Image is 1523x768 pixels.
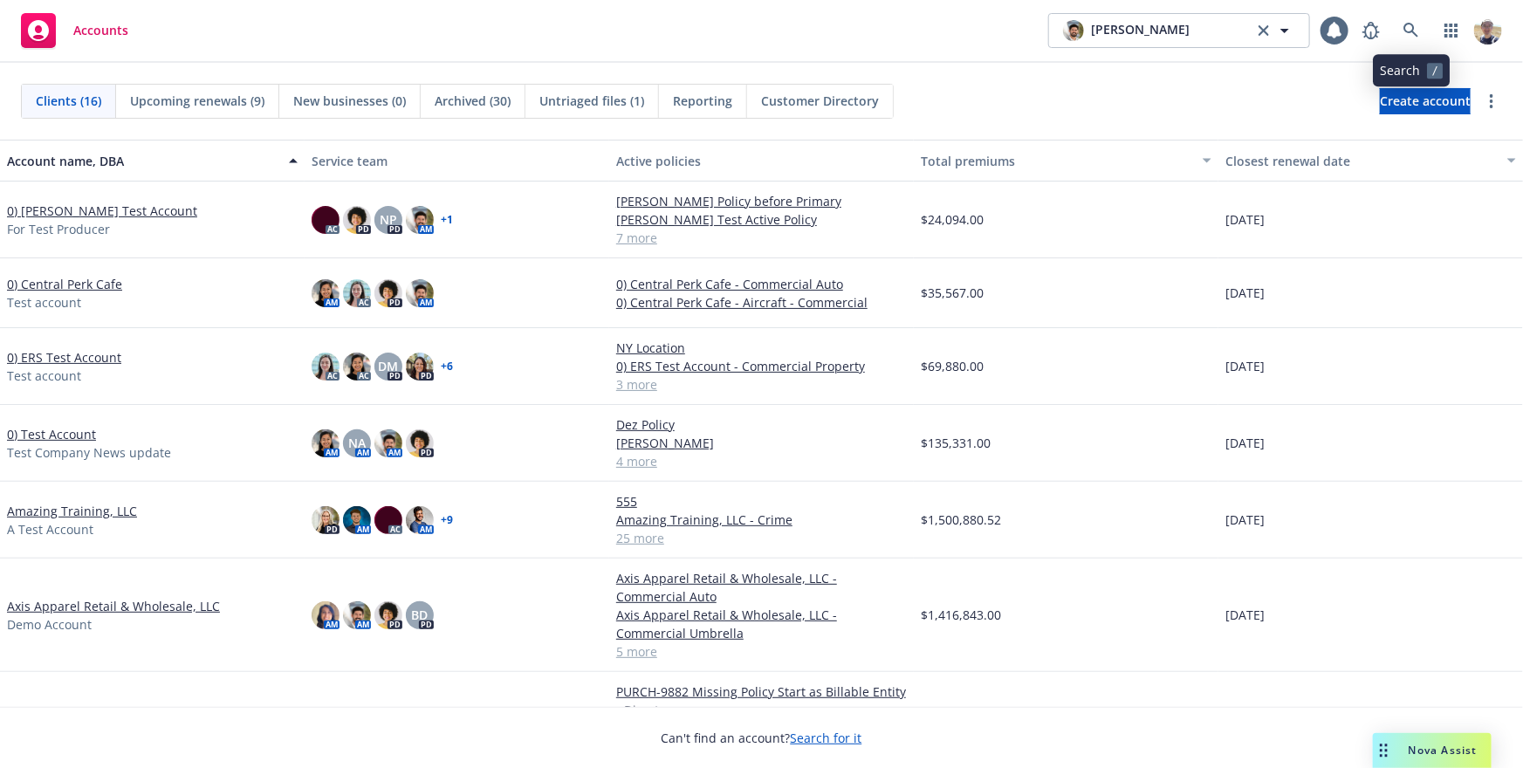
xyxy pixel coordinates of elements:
[921,152,1192,170] div: Total premiums
[921,284,984,302] span: $35,567.00
[7,348,121,367] a: 0) ERS Test Account
[14,6,135,55] a: Accounts
[1434,13,1469,48] a: Switch app
[791,730,862,746] a: Search for it
[1225,606,1265,624] span: [DATE]
[616,434,907,452] a: [PERSON_NAME]
[1394,13,1429,48] a: Search
[1225,434,1265,452] span: [DATE]
[312,206,340,234] img: photo
[921,357,984,375] span: $69,880.00
[7,275,122,293] a: 0) Central Perk Cafe
[343,279,371,307] img: photo
[7,502,137,520] a: Amazing Training, LLC
[1225,284,1265,302] span: [DATE]
[343,601,371,629] img: photo
[1373,733,1395,768] div: Drag to move
[7,597,220,615] a: Axis Apparel Retail & Wholesale, LLC
[1481,91,1502,112] a: more
[406,206,434,234] img: photo
[73,24,128,38] span: Accounts
[293,92,406,110] span: New businesses (0)
[616,275,907,293] a: 0) Central Perk Cafe - Commercial Auto
[7,202,197,220] a: 0) [PERSON_NAME] Test Account
[7,220,110,238] span: For Test Producer
[435,92,511,110] span: Archived (30)
[343,206,371,234] img: photo
[312,152,602,170] div: Service team
[1048,13,1310,48] button: photo[PERSON_NAME]clear selection
[441,361,453,372] a: + 6
[616,293,907,312] a: 0) Central Perk Cafe - Aircraft - Commercial
[7,425,96,443] a: 0) Test Account
[616,229,907,247] a: 7 more
[616,606,907,642] a: Axis Apparel Retail & Wholesale, LLC - Commercial Umbrella
[406,353,434,381] img: photo
[7,615,92,634] span: Demo Account
[1225,357,1265,375] span: [DATE]
[312,279,340,307] img: photo
[921,511,1001,529] span: $1,500,880.52
[1225,210,1265,229] span: [DATE]
[441,515,453,525] a: + 9
[1218,140,1523,182] button: Closest renewal date
[609,140,914,182] button: Active policies
[374,279,402,307] img: photo
[616,492,907,511] a: 555
[1380,88,1471,114] a: Create account
[914,140,1218,182] button: Total premiums
[1225,511,1265,529] span: [DATE]
[1380,85,1471,118] span: Create account
[1091,20,1190,41] span: [PERSON_NAME]
[374,429,402,457] img: photo
[616,642,907,661] a: 5 more
[1373,733,1492,768] button: Nova Assist
[1354,13,1389,48] a: Report a Bug
[130,92,264,110] span: Upcoming renewals (9)
[343,506,371,534] img: photo
[406,506,434,534] img: photo
[7,152,278,170] div: Account name, DBA
[406,279,434,307] img: photo
[921,606,1001,624] span: $1,416,843.00
[616,339,907,357] a: NY Location
[616,511,907,529] a: Amazing Training, LLC - Crime
[662,729,862,747] span: Can't find an account?
[1409,743,1478,758] span: Nova Assist
[921,210,984,229] span: $24,094.00
[616,210,907,229] a: [PERSON_NAME] Test Active Policy
[343,353,371,381] img: photo
[374,506,402,534] img: photo
[36,92,101,110] span: Clients (16)
[616,529,907,547] a: 25 more
[305,140,609,182] button: Service team
[312,601,340,629] img: photo
[616,152,907,170] div: Active policies
[1253,20,1274,41] a: clear selection
[616,415,907,434] a: Dez Policy
[1063,20,1084,41] img: photo
[616,357,907,375] a: 0) ERS Test Account - Commercial Property
[616,375,907,394] a: 3 more
[412,606,429,624] span: BD
[1225,152,1497,170] div: Closest renewal date
[761,92,879,110] span: Customer Directory
[348,434,366,452] span: NA
[7,367,81,385] span: Test account
[406,429,434,457] img: photo
[616,452,907,470] a: 4 more
[673,92,732,110] span: Reporting
[7,293,81,312] span: Test account
[616,192,907,210] a: [PERSON_NAME] Policy before Primary
[380,210,397,229] span: NP
[312,506,340,534] img: photo
[1474,17,1502,45] img: photo
[539,92,644,110] span: Untriaged files (1)
[374,601,402,629] img: photo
